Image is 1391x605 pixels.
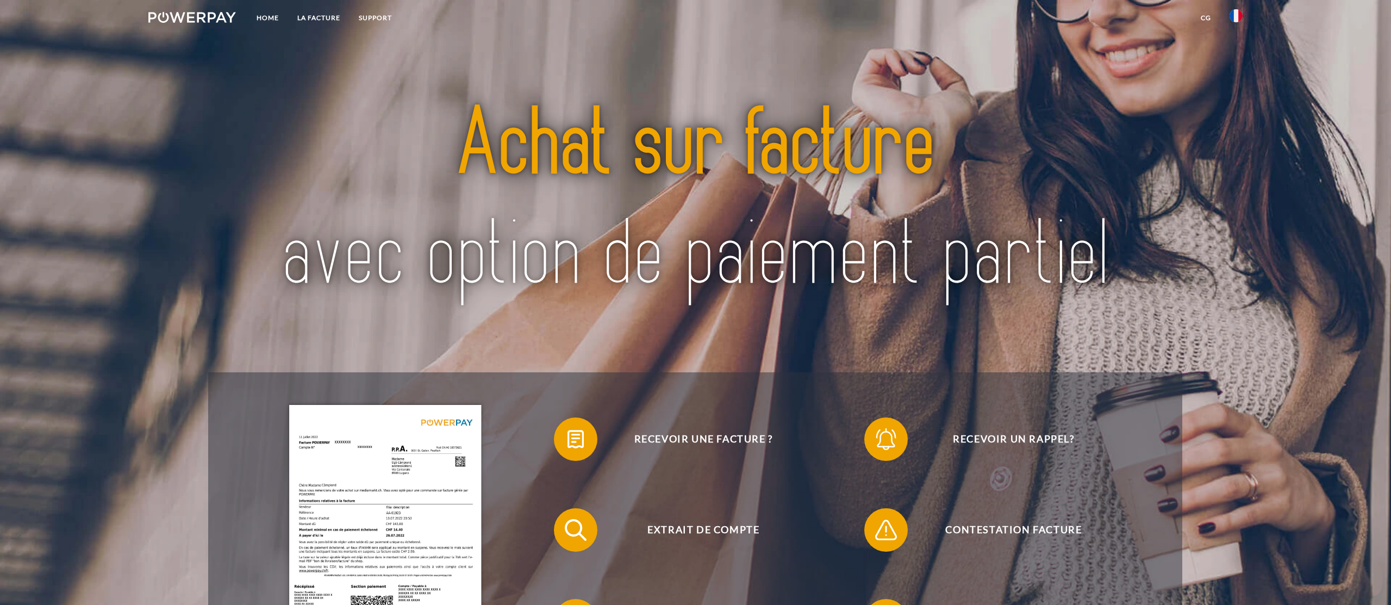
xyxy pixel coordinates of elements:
a: CG [1192,8,1220,28]
a: Support [350,8,401,28]
img: title-powerpay_fr.svg [265,60,1126,341]
button: Recevoir une facture ? [554,417,837,461]
button: Extrait de compte [554,508,837,552]
span: Extrait de compte [570,508,837,552]
iframe: Button to launch messaging window [1348,562,1382,596]
button: Recevoir un rappel? [864,417,1147,461]
a: Home [247,8,288,28]
img: qb_warning.svg [872,516,900,544]
button: Contestation Facture [864,508,1147,552]
span: Recevoir une facture ? [570,417,837,461]
img: fr [1230,9,1243,22]
span: Recevoir un rappel? [881,417,1147,461]
img: logo-powerpay-white.svg [148,12,236,23]
span: Contestation Facture [881,508,1147,552]
img: qb_search.svg [562,516,589,544]
a: LA FACTURE [288,8,350,28]
img: qb_bill.svg [562,426,589,453]
img: qb_bell.svg [872,426,900,453]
